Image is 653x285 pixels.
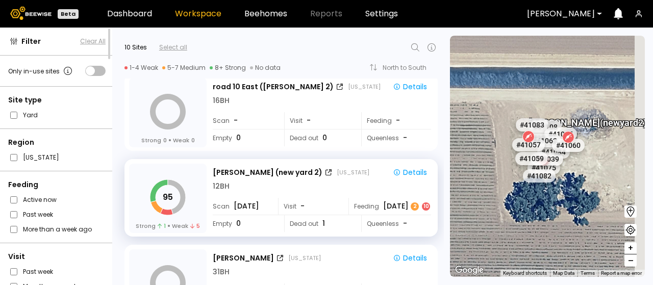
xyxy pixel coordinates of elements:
[403,133,407,143] span: -
[8,179,106,190] div: Feeding
[396,115,401,126] div: -
[581,270,595,276] a: Terms
[624,254,637,267] button: –
[21,36,41,47] span: Filter
[624,242,637,254] button: +
[213,167,322,178] div: [PERSON_NAME] (new yard 2)
[244,10,287,18] a: Beehomes
[213,82,334,92] div: road 10 East ([PERSON_NAME] 2)
[322,218,325,229] span: 1
[288,254,321,262] div: [US_STATE]
[529,134,561,147] div: # 41062
[8,251,106,262] div: Visit
[552,139,585,152] div: # 41060
[503,270,547,277] button: Keyboard shortcuts
[58,9,79,19] div: Beta
[213,129,277,146] div: Empty
[159,43,187,52] div: Select all
[191,136,195,144] span: 0
[383,65,434,71] div: North to South
[512,138,545,151] div: # 41057
[107,10,152,18] a: Dashboard
[162,64,206,72] div: 5-7 Medium
[213,95,230,106] div: 16 BH
[403,218,407,229] span: -
[278,198,348,215] div: Visit
[300,201,305,212] span: -
[525,131,558,144] div: # 41072
[453,264,486,277] a: Open this area in Google Maps (opens a new window)
[322,133,327,143] span: 0
[628,254,634,267] span: –
[348,198,431,215] div: Feeding
[531,152,563,166] div: # 41039
[190,222,200,230] span: 5
[393,168,427,177] div: Details
[213,181,230,192] div: 12 BH
[453,264,486,277] img: Google
[141,136,195,144] div: Strong Weak
[23,266,53,277] label: Past week
[23,209,53,220] label: Past week
[136,222,200,230] div: Strong Weak
[10,7,52,20] img: Beewise logo
[393,253,427,263] div: Details
[389,166,431,179] button: Details
[236,133,241,143] span: 0
[163,191,173,203] tspan: 95
[23,224,92,235] label: More than a week ago
[250,64,281,72] div: No data
[516,118,548,132] div: # 41083
[234,115,238,126] span: -
[361,112,431,129] div: Feeding
[23,194,57,205] label: Active now
[23,152,59,163] label: [US_STATE]
[389,251,431,265] button: Details
[23,110,38,120] label: Yard
[124,43,147,52] div: 10 Sites
[389,80,431,93] button: Details
[553,270,574,277] button: Map Data
[124,64,158,72] div: 1-4 Weak
[411,202,419,211] div: 2
[80,37,106,46] button: Clear All
[310,10,342,18] span: Reports
[158,222,166,230] span: 1
[213,253,274,264] div: [PERSON_NAME]
[210,64,246,72] div: 8+ Strong
[544,127,577,141] div: # 41065
[601,270,642,276] a: Report a map error
[529,106,646,127] div: [PERSON_NAME] (new yard 2)
[284,129,354,146] div: Dead out
[348,83,381,91] div: [US_STATE]
[234,201,259,212] span: [DATE]
[422,202,430,211] div: 10
[236,218,241,229] span: 0
[8,65,74,77] div: Only in-use sites
[175,10,221,18] a: Workspace
[383,201,431,212] div: [DATE]
[284,215,354,232] div: Dead out
[361,215,431,232] div: Queenless
[361,129,431,146] div: Queenless
[365,10,398,18] a: Settings
[393,82,427,91] div: Details
[284,112,354,129] div: Visit
[307,115,311,126] span: -
[213,112,277,129] div: Scan
[8,95,106,106] div: Site type
[213,198,277,215] div: Scan
[213,215,277,232] div: Empty
[515,151,548,165] div: # 41059
[163,136,167,144] span: 0
[8,137,106,148] div: Region
[213,267,230,277] div: 31 BH
[523,169,556,182] div: # 41082
[337,168,369,176] div: [US_STATE]
[528,161,560,174] div: # 41075
[627,242,634,254] span: +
